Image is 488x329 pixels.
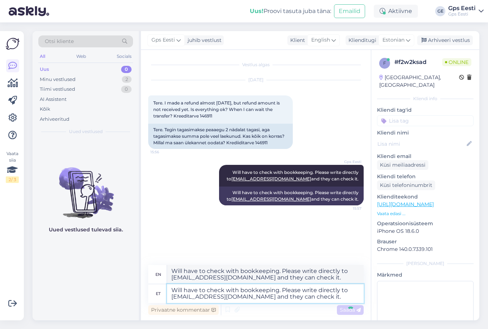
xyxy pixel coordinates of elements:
div: Klient [287,37,305,44]
span: Tere. I made a refund almost [DATE], but refund amount is not received yet. Is everything ok? Whe... [153,100,281,119]
p: Kliendi email [377,153,474,160]
button: Emailid [334,4,365,18]
span: Estonian [382,36,404,44]
div: [GEOGRAPHIC_DATA], [GEOGRAPHIC_DATA] [379,74,459,89]
div: Minu vestlused [40,76,76,83]
div: Aktiivne [374,5,418,18]
span: Gps Eesti [151,36,175,44]
div: [PERSON_NAME] [377,260,474,267]
div: Küsi meiliaadressi [377,160,428,170]
input: Lisa nimi [377,140,465,148]
span: Will have to check with bookkeeping. Please write directly to and they can check it. [227,170,360,181]
span: Gps Eesti [334,159,361,164]
p: Kliendi telefon [377,173,474,180]
span: 15:56 [150,149,177,155]
img: No chats [33,154,139,219]
p: Kliendi tag'id [377,106,474,114]
div: Gps Eesti [448,11,476,17]
div: All [38,52,47,61]
div: Vestlus algas [148,61,364,68]
p: Märkmed [377,271,474,279]
div: 0 [121,66,132,73]
div: Arhiveeri vestlus [417,35,473,45]
div: Socials [115,52,133,61]
div: # f2w2ksad [394,58,442,67]
span: 15:57 [334,206,361,211]
div: AI Assistent [40,96,67,103]
p: Uued vestlused tulevad siia. [49,226,123,234]
div: Gps Eesti [448,5,476,11]
div: Arhiveeritud [40,116,69,123]
p: Brauser [377,238,474,245]
div: Kliendi info [377,95,474,102]
span: f [383,60,386,66]
p: Chrome 140.0.7339.101 [377,245,474,253]
div: 2 [122,76,132,83]
div: Web [75,52,87,61]
p: Operatsioonisüsteem [377,220,474,227]
div: Kõik [40,106,50,113]
a: [URL][DOMAIN_NAME] [377,201,434,208]
div: Küsi telefoninumbrit [377,180,435,190]
div: Tere. Tegin tagasimakse peaaegu 2 nädalat tagasi, aga tagasimakse summa pole veel laekunud. Kas k... [148,124,293,149]
p: Kliendi nimi [377,129,474,137]
div: 2 / 3 [6,176,19,183]
a: [EMAIL_ADDRESS][DOMAIN_NAME] [231,176,311,181]
a: [EMAIL_ADDRESS][DOMAIN_NAME] [231,196,311,202]
div: Vaata siia [6,150,19,183]
img: Askly Logo [6,37,20,51]
div: Proovi tasuta juba täna: [250,7,331,16]
p: Klienditeekond [377,193,474,201]
p: iPhone OS 18.6.0 [377,227,474,235]
div: juhib vestlust [185,37,222,44]
span: Otsi kliente [45,38,74,45]
div: Uus [40,66,49,73]
div: GE [435,6,445,16]
div: Will have to check with bookkeeping. Please write directly to and they can check it. [219,187,364,205]
input: Lisa tag [377,115,474,126]
div: [DATE] [148,77,364,83]
div: 0 [121,86,132,93]
div: Tiimi vestlused [40,86,75,93]
span: Uued vestlused [69,128,103,135]
div: Klienditugi [346,37,376,44]
span: Online [442,58,471,66]
span: English [311,36,330,44]
b: Uus! [250,8,264,14]
a: Gps EestiGps Eesti [448,5,484,17]
p: Vaata edasi ... [377,210,474,217]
